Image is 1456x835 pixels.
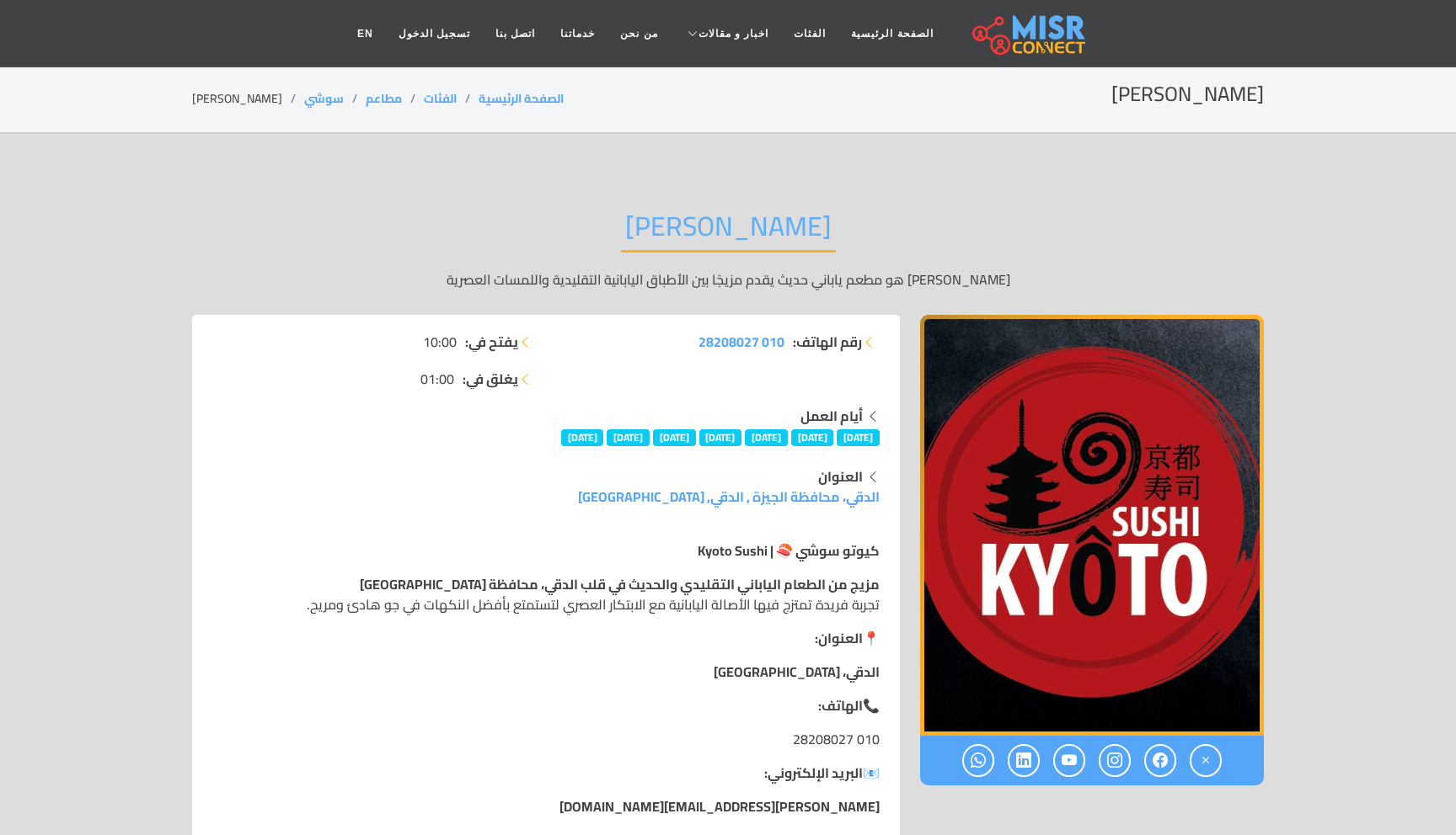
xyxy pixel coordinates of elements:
[621,210,836,253] h2: [PERSON_NAME]
[423,332,457,352] span: 10:00
[483,18,548,50] a: اتصل بنا
[745,429,788,446] span: [DATE]
[424,88,457,109] a: الفئات
[192,90,304,108] li: [PERSON_NAME]
[548,18,608,50] a: خدماتنا
[463,369,518,389] strong: يغلق في:
[212,763,880,783] p: 📧
[366,88,402,109] a: مطاعم
[607,429,650,446] span: [DATE]
[920,315,1264,736] img: كيوتو سوشي
[793,332,862,352] strong: رقم الهاتف:
[212,695,880,715] p: 📞
[972,13,1085,55] img: main.misr_connect
[815,625,863,651] strong: العنوان:
[192,269,1264,290] p: [PERSON_NAME] هو مطعم ياباني حديث يقدم مزيجًا بين الأطباق اليابانية التقليدية واللمسات العصرية
[837,429,880,446] span: [DATE]
[714,659,880,684] strong: الدقي، [GEOGRAPHIC_DATA]
[212,628,880,648] p: 📍
[465,332,518,352] strong: يفتح في:
[800,403,863,428] strong: أيام العمل
[212,574,880,614] p: تجربة فريدة تمتزج فيها الأصالة اليابانية مع الابتكار العصري لتستمتع بأفضل النكهات في جو هادئ ومريح.
[578,484,880,509] a: الدقي، محافظة الجيزة , الدقي, [GEOGRAPHIC_DATA]
[1111,82,1264,107] h2: [PERSON_NAME]
[345,18,386,50] a: EN
[838,18,945,50] a: الصفحة الرئيسية
[304,88,344,109] a: سوشي
[420,369,454,389] span: 01:00
[698,538,880,563] strong: كيوتو سوشي 🍣 | Kyoto Sushi
[386,18,483,50] a: تسجيل الدخول
[699,26,769,41] span: اخبار و مقالات
[360,572,880,597] strong: مزيج من الطعام الياباني التقليدي والحديث في قلب الدقي، محافظة [GEOGRAPHIC_DATA]
[212,729,880,749] p: 010 28208027
[699,329,784,354] span: 010 28208027
[920,315,1264,736] div: 1 / 1
[764,760,863,785] strong: البريد الإلكتروني:
[479,88,564,109] a: الصفحة الرئيسية
[781,18,838,50] a: الفئات
[818,464,863,489] strong: العنوان
[653,429,696,446] span: [DATE]
[561,429,604,446] span: [DATE]
[791,429,834,446] span: [DATE]
[699,332,784,352] a: 010 28208027
[608,18,670,50] a: من نحن
[699,429,742,446] span: [DATE]
[671,18,782,50] a: اخبار و مقالات
[559,794,880,819] a: [PERSON_NAME][EMAIL_ADDRESS][DOMAIN_NAME]
[818,693,863,718] strong: الهاتف:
